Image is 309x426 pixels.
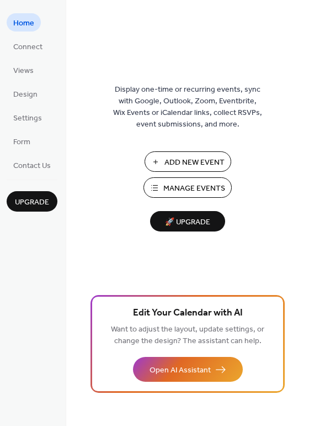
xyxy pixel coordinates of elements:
button: Upgrade [7,191,57,212]
span: Add New Event [164,157,225,169]
span: Form [13,136,30,148]
button: Manage Events [143,177,232,198]
a: Views [7,61,40,79]
span: Want to adjust the layout, update settings, or change the design? The assistant can help. [111,322,264,349]
button: Open AI Assistant [133,357,243,382]
span: Edit Your Calendar with AI [133,306,243,321]
span: Design [13,89,38,101]
a: Home [7,13,41,31]
a: Connect [7,37,49,55]
button: Add New Event [145,151,231,172]
a: Contact Us [7,156,57,174]
span: Views [13,65,34,77]
span: 🚀 Upgrade [157,215,219,230]
span: Settings [13,113,42,124]
span: Manage Events [163,183,225,194]
button: 🚀 Upgrade [150,211,225,232]
a: Design [7,85,44,103]
span: Open AI Assistant [150,365,211,376]
span: Connect [13,41,42,53]
span: Upgrade [15,197,49,208]
span: Contact Us [13,160,51,172]
a: Settings [7,108,49,127]
a: Form [7,132,37,150]
span: Home [13,18,34,29]
span: Display one-time or recurring events, sync with Google, Outlook, Zoom, Eventbrite, Wix Events or ... [113,84,262,130]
